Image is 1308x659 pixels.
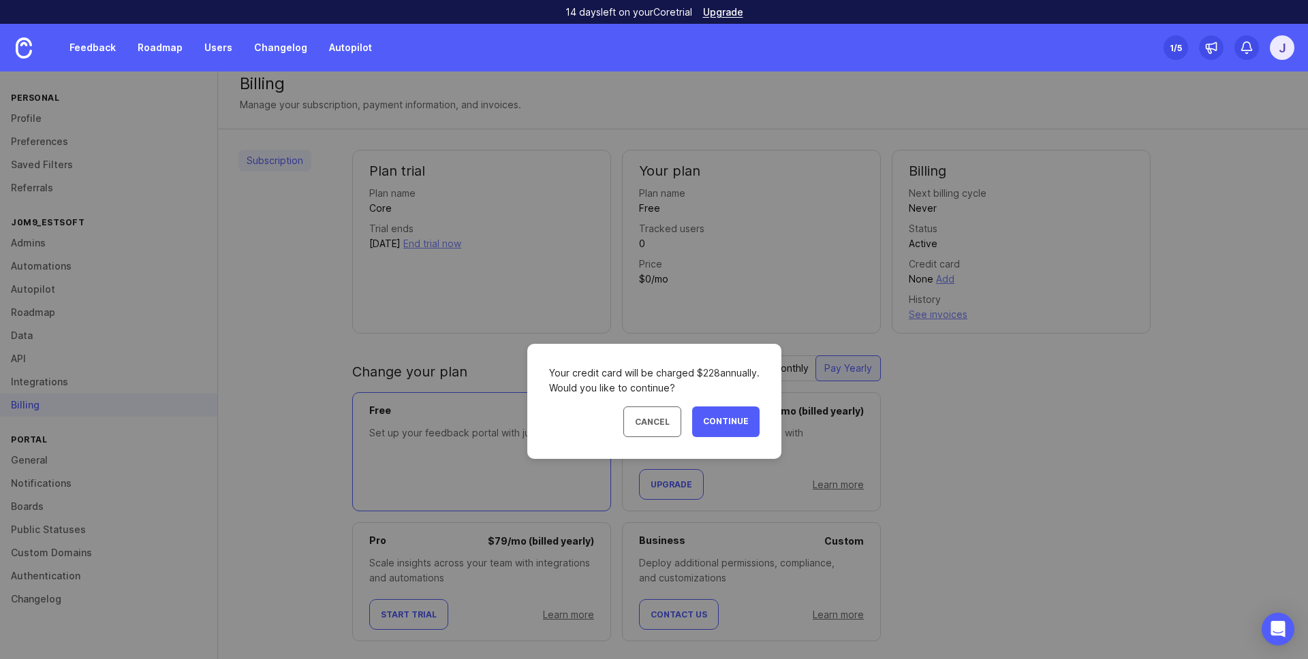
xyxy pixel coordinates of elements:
a: Roadmap [129,35,191,60]
a: Changelog [246,35,315,60]
a: Autopilot [321,35,380,60]
button: Continue [692,406,760,437]
span: Continue [703,416,749,428]
div: Your credit card will be charged $ 228 annually. Would you like to continue? [549,366,760,396]
div: 1 /5 [1170,38,1182,57]
button: 1/5 [1164,35,1188,60]
a: Feedback [61,35,124,60]
span: Cancel [635,417,670,427]
button: Cancel [623,406,681,437]
div: Open Intercom Messenger [1262,613,1294,645]
p: 14 days left on your Core trial [565,5,692,19]
button: j [1270,35,1294,60]
img: Canny Home [16,37,32,59]
a: Upgrade [703,7,743,17]
a: Users [196,35,240,60]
